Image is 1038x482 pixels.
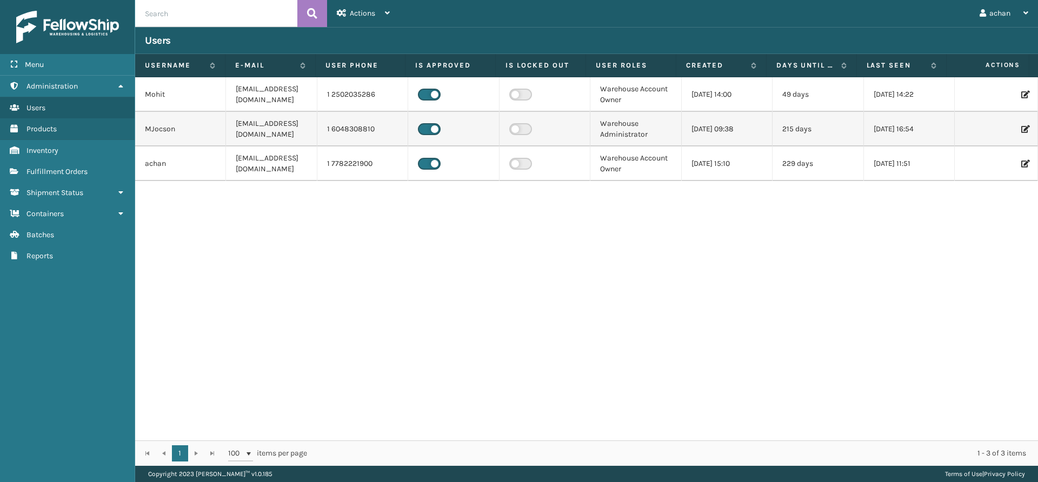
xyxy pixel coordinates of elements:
td: 229 days [773,146,863,181]
label: Is Approved [415,61,485,70]
td: achan [135,146,226,181]
td: MJocson [135,112,226,146]
label: User Roles [596,61,666,70]
td: Mohit [135,77,226,112]
span: Reports [26,251,53,260]
td: 49 days [773,77,863,112]
td: 1 6048308810 [317,112,408,146]
h3: Users [145,34,171,47]
td: [EMAIL_ADDRESS][DOMAIN_NAME] [226,146,317,181]
span: Containers [26,209,64,218]
label: Is Locked Out [505,61,576,70]
span: Shipment Status [26,188,83,197]
span: Products [26,124,57,133]
i: Edit [1021,125,1028,133]
div: | [945,466,1025,482]
td: [DATE] 16:54 [864,112,955,146]
span: Menu [25,60,44,69]
span: Fulfillment Orders [26,167,88,176]
td: [DATE] 11:51 [864,146,955,181]
span: Inventory [26,146,58,155]
img: logo [16,11,119,43]
td: Warehouse Administrator [590,112,681,146]
td: 1 2502035286 [317,77,408,112]
td: [EMAIL_ADDRESS][DOMAIN_NAME] [226,77,317,112]
td: Warehouse Account Owner [590,146,681,181]
p: Copyright 2023 [PERSON_NAME]™ v 1.0.185 [148,466,272,482]
td: [DATE] 14:00 [682,77,773,112]
td: 1 7782221900 [317,146,408,181]
label: Last Seen [867,61,926,70]
td: 215 days [773,112,863,146]
span: Actions [350,9,375,18]
a: Terms of Use [945,470,982,478]
span: Batches [26,230,54,239]
span: items per page [228,445,307,461]
i: Edit [1021,91,1028,98]
label: Username [145,61,204,70]
td: [DATE] 09:38 [682,112,773,146]
td: [EMAIL_ADDRESS][DOMAIN_NAME] [226,112,317,146]
label: E-mail [235,61,295,70]
a: 1 [172,445,188,461]
span: Administration [26,82,78,91]
label: Created [686,61,746,70]
span: 100 [228,448,244,459]
span: Users [26,103,45,112]
td: [DATE] 14:22 [864,77,955,112]
div: 1 - 3 of 3 items [322,448,1026,459]
span: Actions [950,56,1027,74]
i: Edit [1021,160,1028,168]
label: User phone [325,61,396,70]
a: Privacy Policy [984,470,1025,478]
label: Days until password expires [776,61,836,70]
td: Warehouse Account Owner [590,77,681,112]
td: [DATE] 15:10 [682,146,773,181]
